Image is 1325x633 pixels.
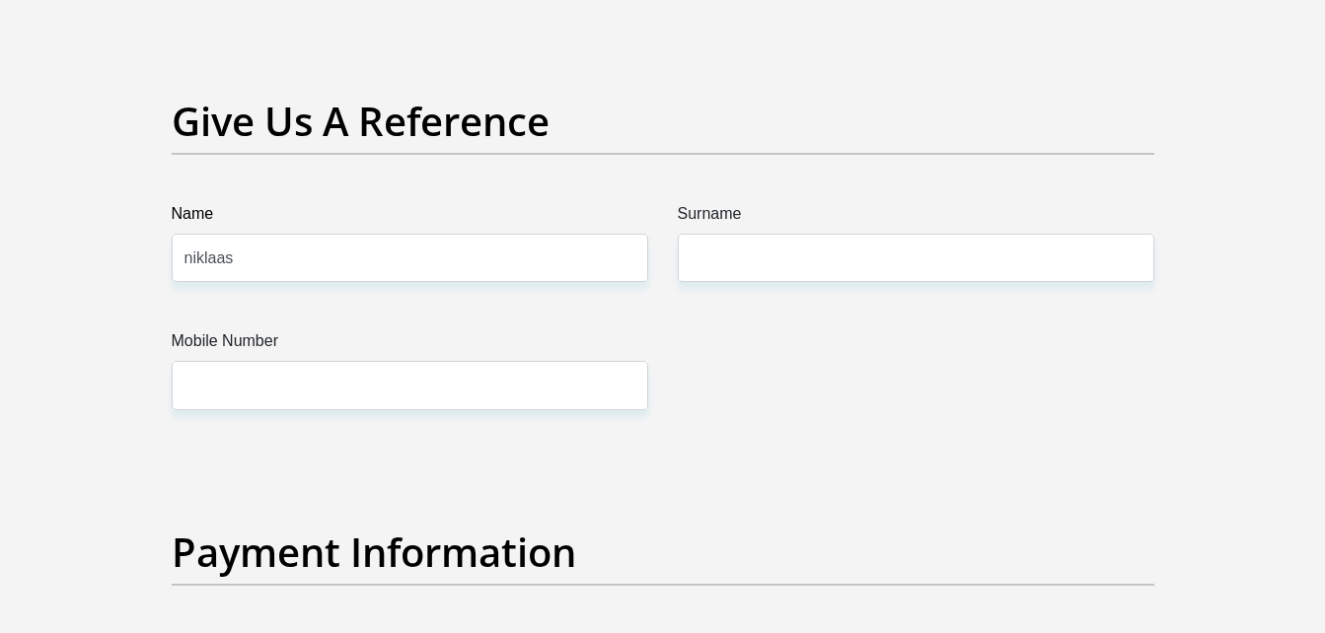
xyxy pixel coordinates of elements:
h2: Payment Information [172,528,1154,576]
label: Surname [678,202,1154,234]
input: Surname [678,234,1154,282]
input: Name [172,234,648,282]
label: Mobile Number [172,329,648,361]
label: Name [172,202,648,234]
h2: Give Us A Reference [172,98,1154,145]
input: Mobile Number [172,361,648,409]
